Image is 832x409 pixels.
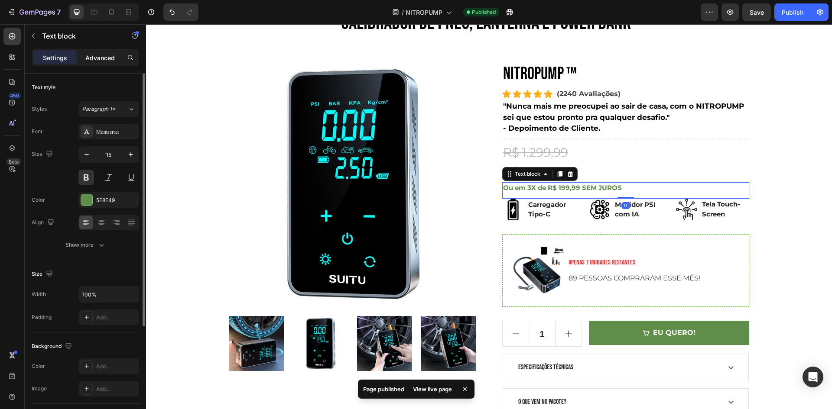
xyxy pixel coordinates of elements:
[163,3,198,21] div: Undo/Redo
[443,296,603,321] button: EU QUERO!
[443,174,465,196] img: Alt Image
[6,158,21,165] div: Beta
[32,290,46,298] div: Width
[356,118,603,138] div: R$ 1.299,99
[3,3,65,21] button: 7
[356,36,603,64] h2: NITROPUMP ™
[475,178,484,185] div: 0
[357,297,383,322] button: decrement
[742,3,771,21] button: Save
[782,8,803,17] div: Publish
[357,159,602,169] p: Ou em 3X de R$ 199,99 SEM JUROS
[65,241,106,249] div: Show more
[750,9,764,16] span: Save
[408,383,457,395] div: View live page
[32,313,52,321] div: Padding
[146,24,832,409] iframe: Design area
[32,341,74,352] div: Background
[32,268,55,280] div: Size
[556,175,602,195] p: Tela Touch-Screen
[411,64,474,75] p: (2240 Avaliações)
[32,128,42,135] div: Font
[363,385,404,393] p: Page published
[409,297,435,322] button: increment
[32,84,55,91] div: Text style
[82,105,115,113] span: Paragraph 1*
[83,292,138,347] img: https://static.hzpdex.com/product/20240726/f5b3b366-e292-4ba1-b022-78d1cdbedb21.jpg
[275,292,330,347] img: https://static.hzpdex.com/product/20240726/b63ed1c8-9464-470f-acb1-ad38cb093120.jpg
[382,176,429,195] p: Carregador Tipo-C
[530,174,552,196] img: Alt Image
[372,338,427,348] p: ESPECIFICAÇÕES TÉCNICAS
[357,99,602,110] p: - Depoimento de Cliente.
[211,292,266,347] img: https://static.hzpdex.com/product/20240726/27102a27-2775-423e-81a2-37ed4fe9d9cc.jpg
[356,138,603,158] div: R$ 599,00
[32,237,139,253] button: Show more
[96,314,137,322] div: Add...
[85,53,115,62] p: Advanced
[507,303,549,314] div: EU QUERO!
[356,174,378,196] img: Alt Image
[8,92,21,99] div: 450
[469,176,515,195] p: Medidor PSI com IA
[79,287,139,302] input: Auto
[422,249,595,259] p: 89 PESSOAS COMPRARAM ESSE MÊS!
[32,196,45,204] div: Color
[32,385,47,393] div: Image
[42,31,116,41] p: Text block
[43,53,67,62] p: Settings
[32,105,47,113] div: Styles
[32,148,55,160] div: Size
[364,217,422,275] img: gempages_585738742786949917-ce6bfa40-8a38-42fe-b643-c1a2f77be987.jpg
[357,77,602,99] p: "Nunca mais me preocupei ao sair de casa, com o NITROPUMP sei que estou pronto pra qualquer desaf...
[383,297,410,322] input: quantity
[96,385,137,393] div: Add...
[367,146,396,154] div: Text block
[402,8,404,17] span: /
[78,101,139,117] button: Paragraph 1*
[406,8,442,17] span: NITROPUMP
[57,7,61,17] p: 7
[774,3,811,21] button: Publish
[96,196,137,204] div: 5E8E49
[803,367,823,387] div: Open Intercom Messenger
[372,373,420,383] p: O que vem no pacote?
[32,217,56,229] div: Align
[472,8,496,16] span: Published
[96,128,137,136] div: Montserrat
[422,233,595,244] p: APENAS 7 UNIDADES RESTANTES
[147,292,202,347] img: https://static.hzpdex.com/product/20240726/ebd7908c-13fe-4151-a47e-4454ee0706f8.jpg
[96,363,137,370] div: Add...
[32,362,45,370] div: Color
